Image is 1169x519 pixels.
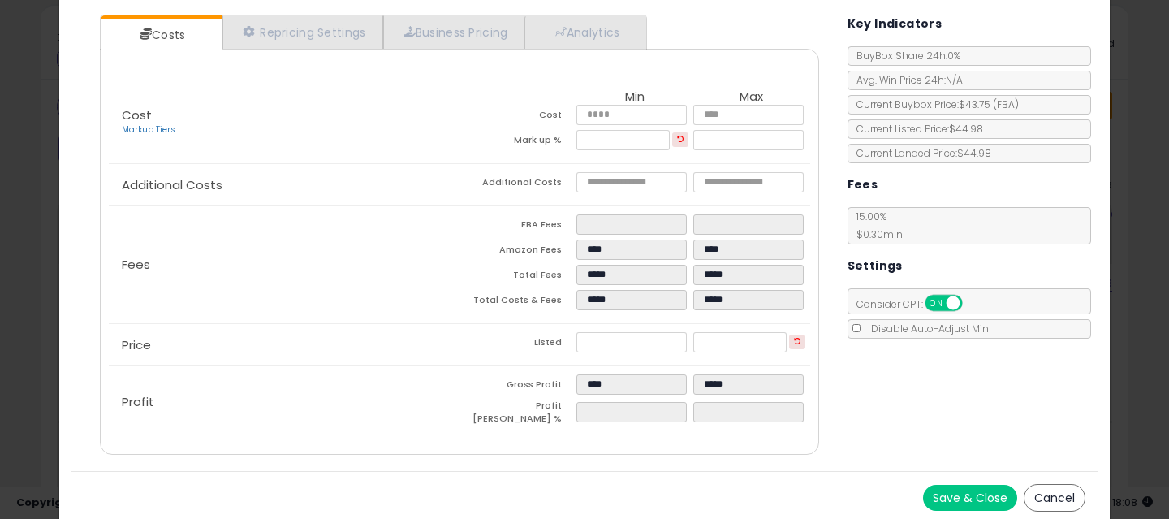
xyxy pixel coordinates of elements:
[960,296,986,310] span: OFF
[109,109,459,136] p: Cost
[848,122,983,136] span: Current Listed Price: $44.98
[993,97,1019,111] span: ( FBA )
[576,90,693,105] th: Min
[459,172,576,197] td: Additional Costs
[459,130,576,155] td: Mark up %
[109,339,459,352] p: Price
[109,179,459,192] p: Additional Costs
[101,19,221,51] a: Costs
[848,146,991,160] span: Current Landed Price: $44.98
[848,297,984,311] span: Consider CPT:
[222,15,383,49] a: Repricing Settings
[693,90,810,105] th: Max
[459,400,576,430] td: Profit [PERSON_NAME] %
[848,210,903,241] span: 15.00 %
[459,240,576,265] td: Amazon Fees
[848,49,960,63] span: BuyBox Share 24h: 0%
[459,265,576,290] td: Total Fees
[863,322,989,335] span: Disable Auto-Adjust Min
[524,15,645,49] a: Analytics
[926,296,947,310] span: ON
[459,374,576,400] td: Gross Profit
[848,14,943,34] h5: Key Indicators
[848,175,878,195] h5: Fees
[848,97,1019,111] span: Current Buybox Price:
[848,227,903,241] span: $0.30 min
[109,396,459,409] p: Profit
[459,214,576,240] td: FBA Fees
[848,256,903,276] h5: Settings
[459,332,576,357] td: Listed
[122,123,175,136] a: Markup Tiers
[1024,484,1085,512] button: Cancel
[459,290,576,315] td: Total Costs & Fees
[459,105,576,130] td: Cost
[923,485,1017,511] button: Save & Close
[383,15,525,49] a: Business Pricing
[959,97,1019,111] span: $43.75
[109,258,459,271] p: Fees
[848,73,963,87] span: Avg. Win Price 24h: N/A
